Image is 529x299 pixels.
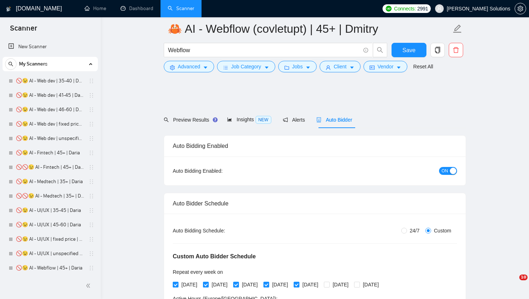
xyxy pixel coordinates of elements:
[89,193,94,199] span: holder
[407,227,422,235] span: 24/7
[168,5,194,12] a: searchScanner
[168,20,451,38] input: Scanner name...
[121,5,153,12] a: dashboardDashboard
[16,74,84,88] a: 🚫😉 AI - Web dev | 35-40 | Daria
[320,61,361,72] button: userClientcaret-down
[16,218,84,232] a: 🚫😉 AI - UI/UX | 45-60 | Daria
[16,175,84,189] a: 🚫😉 AI - Medtech | 35+ | Daria
[278,61,317,72] button: folderJobscaret-down
[217,61,275,72] button: barsJob Categorycaret-down
[453,24,462,33] span: edit
[373,47,387,53] span: search
[89,107,94,113] span: holder
[431,47,444,53] span: copy
[505,275,522,292] iframe: Intercom live chat
[89,78,94,84] span: holder
[168,46,360,55] input: Search Freelance Jobs...
[16,131,84,146] a: 🚫😉 AI - Web dev | unspecified budget | Daria
[8,40,92,54] a: New Scanner
[89,251,94,257] span: holder
[89,121,94,127] span: holder
[173,269,223,275] span: Repeat every week on
[170,65,175,70] span: setting
[5,58,17,70] button: search
[164,117,216,123] span: Preview Results
[16,246,84,261] a: 🚫😉 AI - UI/UX | unspecified budget | Daria
[212,117,218,123] div: Tooltip anchor
[363,61,407,72] button: idcardVendorcaret-down
[89,92,94,98] span: holder
[86,282,93,289] span: double-left
[515,3,526,14] button: setting
[363,48,368,53] span: info-circle
[173,167,267,175] div: Auto Bidding Enabled:
[264,65,269,70] span: caret-down
[223,65,228,70] span: bars
[370,65,375,70] span: idcard
[173,136,457,156] div: Auto Bidding Enabled
[89,265,94,271] span: holder
[283,117,305,123] span: Alerts
[394,5,416,13] span: Connects:
[316,117,352,123] span: Auto Bidder
[3,40,98,54] li: New Scanner
[299,281,321,289] span: [DATE]
[89,164,94,170] span: holder
[256,116,271,124] span: NEW
[164,61,214,72] button: settingAdvancedcaret-down
[178,281,200,289] span: [DATE]
[173,227,267,235] div: Auto Bidding Schedule:
[515,6,526,12] a: setting
[386,6,392,12] img: upwork-logo.png
[16,160,84,175] a: 🚫🚫😉 AI - Fintech | 45+ | Daria
[377,63,393,71] span: Vendor
[330,281,351,289] span: [DATE]
[16,232,84,246] a: 🚫😉 AI - UI/UX | fixed price | Daria
[373,43,387,57] button: search
[306,65,311,70] span: caret-down
[16,146,84,160] a: 🚫😉 AI - Fintech | 45+ | Daria
[209,281,230,289] span: [DATE]
[203,65,208,70] span: caret-down
[292,63,303,71] span: Jobs
[89,136,94,141] span: holder
[227,117,232,122] span: area-chart
[430,43,445,57] button: copy
[89,208,94,213] span: holder
[316,117,321,122] span: robot
[413,63,433,71] a: Reset All
[431,227,454,235] span: Custom
[16,261,84,275] a: 🚫😉 AI - Webflow | 45+ | Daria
[349,65,354,70] span: caret-down
[89,236,94,242] span: holder
[326,65,331,70] span: user
[392,43,426,57] button: Save
[164,117,169,122] span: search
[16,117,84,131] a: 🚫😉 AI - Web dev | fixed price | Daria
[402,46,415,55] span: Save
[437,6,442,11] span: user
[19,57,48,71] span: My Scanners
[269,281,291,289] span: [DATE]
[16,88,84,103] a: 🚫😉 AI - Web dev | 41-45 | Daria
[283,117,288,122] span: notification
[178,63,200,71] span: Advanced
[396,65,401,70] span: caret-down
[5,62,16,67] span: search
[4,23,43,38] span: Scanner
[449,43,463,57] button: delete
[89,150,94,156] span: holder
[449,47,463,53] span: delete
[417,5,428,13] span: 2991
[442,167,448,175] span: ON
[173,252,256,261] h5: Custom Auto Bidder Schedule
[16,189,84,203] a: 🚫🚫😉 AI - Medtech | 35+ | Daria
[16,203,84,218] a: 🚫😉 AI - UI/UX | 35-45 | Daria
[519,275,528,280] span: 10
[360,281,381,289] span: [DATE]
[239,281,261,289] span: [DATE]
[89,179,94,185] span: holder
[16,103,84,117] a: 🚫😉 AI - Web dev | 46-60 | Daria
[6,3,11,15] img: logo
